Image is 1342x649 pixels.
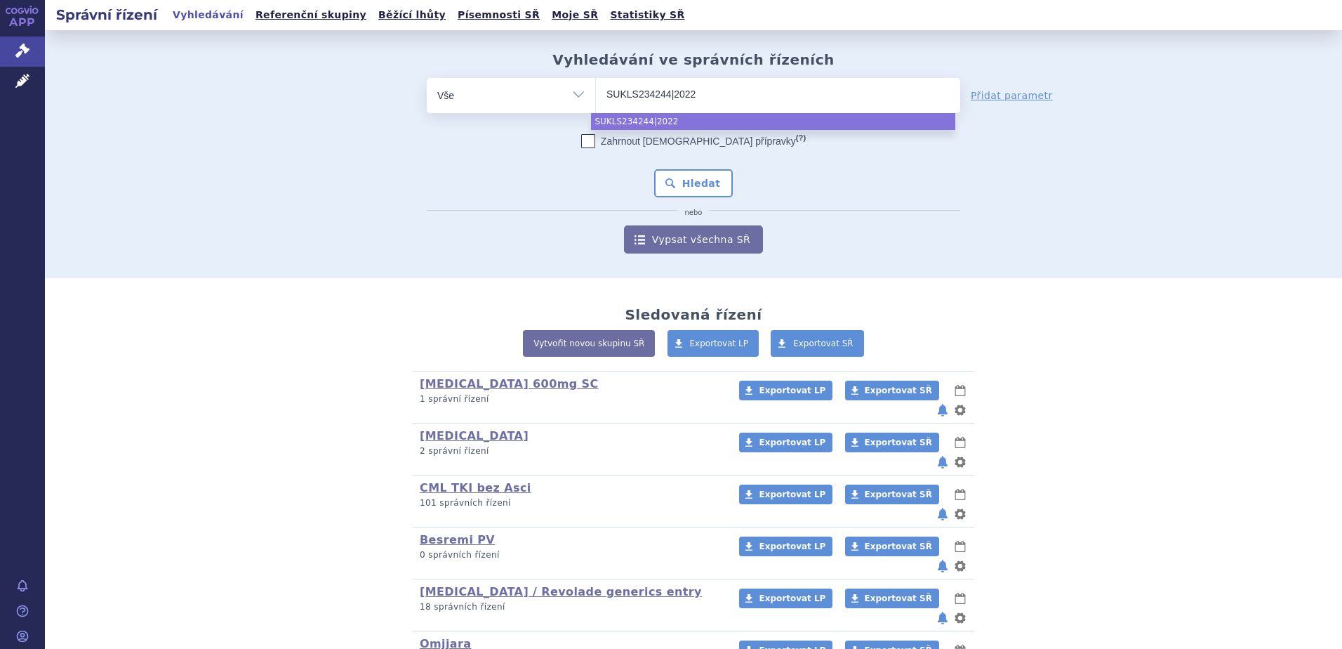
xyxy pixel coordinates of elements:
button: lhůty [953,590,967,607]
button: lhůty [953,382,967,399]
a: CML TKI bez Asci [420,481,531,494]
a: Referenční skupiny [251,6,371,25]
a: Běžící lhůty [374,6,450,25]
p: 101 správních řízení [420,497,721,509]
a: Exportovat SŘ [845,433,939,452]
a: Vytvořit novou skupinu SŘ [523,330,655,357]
button: notifikace [936,454,950,471]
button: notifikace [936,610,950,627]
a: Exportovat LP [739,589,832,608]
a: Besremi PV [420,533,495,546]
button: notifikace [936,558,950,575]
a: Vyhledávání [168,6,248,25]
i: nebo [678,209,710,217]
span: Exportovat SŘ [793,339,853,348]
span: Exportovat LP [759,438,825,447]
a: [MEDICAL_DATA] / Revolade generics entry [420,585,702,598]
button: lhůty [953,434,967,451]
a: [MEDICAL_DATA] [420,429,529,442]
label: Zahrnout [DEMOGRAPHIC_DATA] přípravky [581,134,806,148]
button: lhůty [953,486,967,503]
a: Moje SŘ [547,6,602,25]
a: Písemnosti SŘ [453,6,544,25]
span: Exportovat SŘ [865,490,932,499]
h2: Vyhledávání ve správních řízeních [552,51,835,68]
button: lhůty [953,538,967,555]
a: Exportovat LP [667,330,759,357]
p: 2 správní řízení [420,445,721,457]
button: notifikace [936,402,950,419]
a: Statistiky SŘ [606,6,689,25]
a: Exportovat LP [739,485,832,504]
a: [MEDICAL_DATA] 600mg SC [420,377,599,391]
a: Exportovat LP [739,537,832,556]
span: Exportovat SŘ [865,386,932,395]
span: Exportovat SŘ [865,542,932,551]
a: Exportovat SŘ [845,537,939,556]
span: Exportovat SŘ [865,594,932,603]
span: Exportovat LP [759,542,825,551]
p: 1 správní řízení [420,393,721,405]
button: nastavení [953,610,967,627]
abbr: (?) [796,133,806,143]
span: Exportovat LP [690,339,749,348]
a: Exportovat SŘ [845,381,939,400]
p: 0 správních řízení [420,549,721,561]
a: Exportovat LP [739,381,832,400]
span: Exportovat LP [759,594,825,603]
p: 18 správních řízení [420,601,721,613]
span: Exportovat SŘ [865,438,932,447]
span: Exportovat LP [759,386,825,395]
button: Hledat [654,169,733,197]
a: Vypsat všechna SŘ [624,225,763,254]
button: nastavení [953,506,967,523]
button: notifikace [936,506,950,523]
a: Exportovat LP [739,433,832,452]
button: nastavení [953,454,967,471]
h2: Správní řízení [45,5,168,25]
span: Exportovat LP [759,490,825,499]
a: Exportovat SŘ [845,589,939,608]
a: Přidat parametr [971,88,1053,103]
a: Exportovat SŘ [845,485,939,504]
button: nastavení [953,558,967,575]
h2: Sledovaná řízení [625,306,762,323]
li: SUKLS234244|2022 [591,113,955,130]
a: Exportovat SŘ [771,330,864,357]
button: nastavení [953,402,967,419]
